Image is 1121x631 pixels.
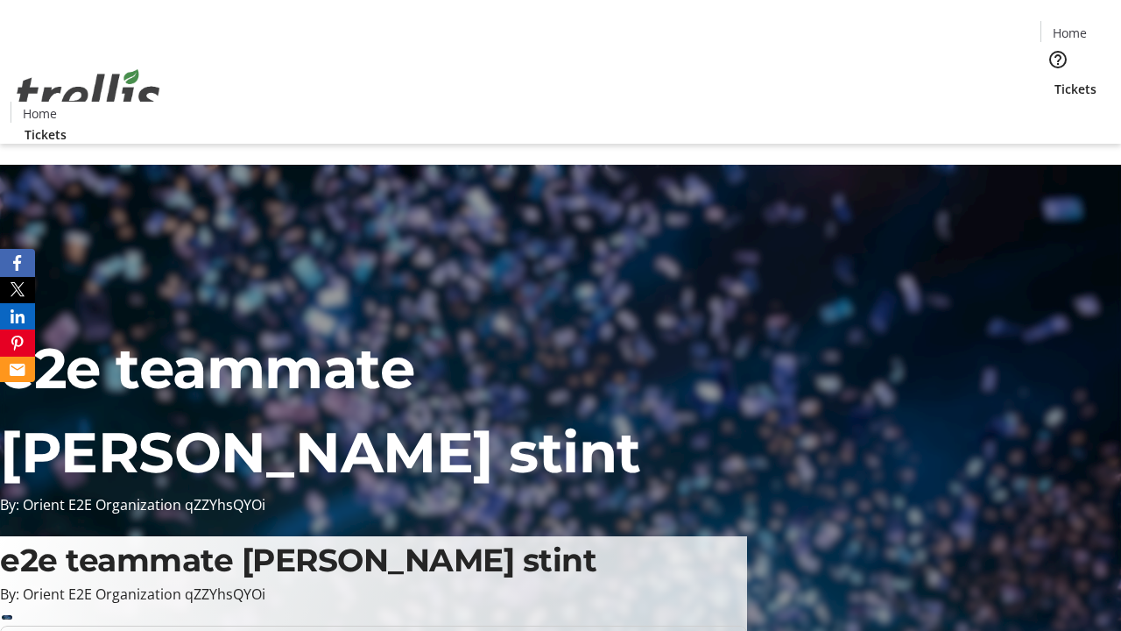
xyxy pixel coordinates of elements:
[11,104,67,123] a: Home
[1041,24,1097,42] a: Home
[1040,80,1110,98] a: Tickets
[23,104,57,123] span: Home
[1053,24,1087,42] span: Home
[1054,80,1096,98] span: Tickets
[1040,42,1075,77] button: Help
[11,125,81,144] a: Tickets
[11,50,166,138] img: Orient E2E Organization qZZYhsQYOi's Logo
[1040,98,1075,133] button: Cart
[25,125,67,144] span: Tickets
